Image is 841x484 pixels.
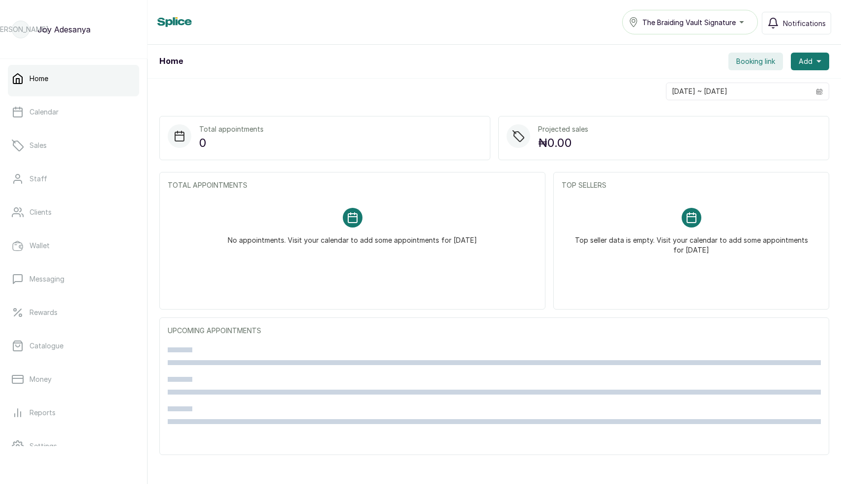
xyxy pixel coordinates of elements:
span: Booking link [736,57,775,66]
p: UPCOMING APPOINTMENTS [168,326,821,336]
p: Projected sales [538,124,588,134]
p: Rewards [30,308,58,317]
a: Sales [8,132,139,159]
span: The Braiding Vault Signature [642,17,736,28]
p: Settings [30,441,57,451]
p: Home [30,74,48,84]
p: Calendar [30,107,59,117]
p: Messaging [30,274,64,284]
p: Wallet [30,241,50,251]
button: Booking link [728,53,783,70]
a: Rewards [8,299,139,326]
p: TOTAL APPOINTMENTS [168,180,537,190]
input: Select date [666,83,810,100]
p: Joy Adesanya [37,24,90,35]
a: Clients [8,199,139,226]
a: Reports [8,399,139,427]
a: Messaging [8,265,139,293]
p: TOP SELLERS [562,180,821,190]
p: Staff [30,174,47,184]
p: Top seller data is empty. Visit your calendar to add some appointments for [DATE] [573,228,809,255]
p: 0 [199,134,264,152]
p: Sales [30,141,47,150]
p: Total appointments [199,124,264,134]
a: Staff [8,165,139,193]
p: Clients [30,207,52,217]
p: Catalogue [30,341,63,351]
button: Notifications [762,12,831,34]
a: Calendar [8,98,139,126]
p: Money [30,374,52,384]
a: Catalogue [8,332,139,360]
span: Notifications [783,18,826,28]
a: Wallet [8,232,139,259]
svg: calendar [816,88,823,95]
p: No appointments. Visit your calendar to add some appointments for [DATE] [228,228,477,245]
button: Add [791,53,829,70]
h1: Home [159,56,183,67]
p: Reports [30,408,56,418]
p: ₦0.00 [538,134,588,152]
a: Home [8,65,139,92]
span: Add [799,57,812,66]
button: The Braiding Vault Signature [622,10,758,34]
a: Settings [8,432,139,460]
a: Money [8,366,139,393]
